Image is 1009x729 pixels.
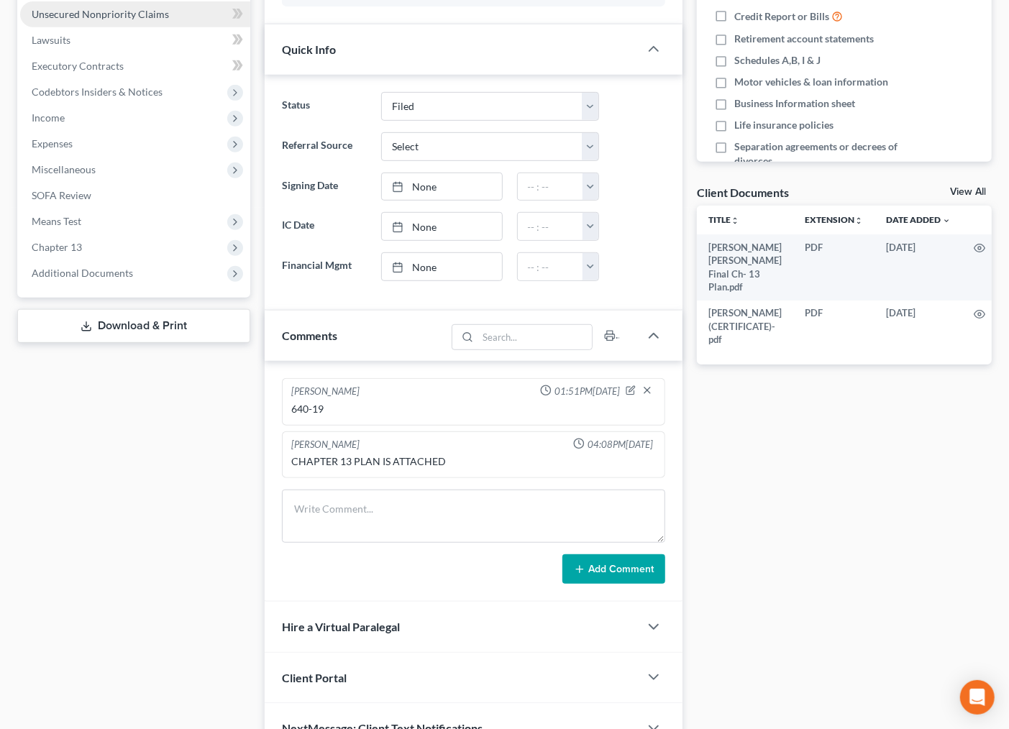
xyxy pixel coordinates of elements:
span: Expenses [32,137,73,150]
i: unfold_more [731,216,739,225]
td: [DATE] [875,301,962,353]
span: Means Test [32,215,81,227]
input: Search... [478,325,593,349]
span: Lawsuits [32,34,70,46]
a: Unsecured Nonpriority Claims [20,1,250,27]
label: Referral Source [275,132,374,161]
td: PDF [793,234,875,301]
span: Separation agreements or decrees of divorces [734,139,905,168]
td: [DATE] [875,234,962,301]
a: Executory Contracts [20,53,250,79]
span: Additional Documents [32,267,133,279]
input: -- : -- [518,173,584,201]
span: Miscellaneous [32,163,96,175]
div: [PERSON_NAME] [291,438,360,451]
span: Motor vehicles & loan information [734,75,888,89]
span: Income [32,111,65,124]
span: Hire a Virtual Paralegal [282,620,400,633]
span: Unsecured Nonpriority Claims [32,8,169,20]
span: Life insurance policies [734,118,834,132]
div: CHAPTER 13 PLAN IS ATTACHED [291,454,657,469]
input: -- : -- [518,213,584,240]
a: View All [950,187,986,197]
a: None [382,173,501,201]
a: Titleunfold_more [708,214,739,225]
span: Quick Info [282,42,336,56]
a: Lawsuits [20,27,250,53]
i: expand_more [942,216,951,225]
span: Credit Report or Bills [734,9,829,24]
td: [PERSON_NAME] [PERSON_NAME] Final Ch- 13 Plan.pdf [697,234,793,301]
span: Schedules A,B, I & J [734,53,821,68]
div: Open Intercom Messenger [960,680,995,715]
label: Status [275,92,374,121]
span: Business Information sheet [734,96,855,111]
a: None [382,213,501,240]
span: SOFA Review [32,189,91,201]
input: -- : -- [518,253,584,280]
a: Extensionunfold_more [805,214,863,225]
div: 640-19 [291,402,657,416]
span: Comments [282,329,337,342]
i: unfold_more [854,216,863,225]
span: Executory Contracts [32,60,124,72]
span: 01:51PM[DATE] [554,385,620,398]
span: Codebtors Insiders & Notices [32,86,163,98]
span: 04:08PM[DATE] [588,438,653,451]
a: Date Added expand_more [886,214,951,225]
span: Retirement account statements [734,32,874,46]
label: IC Date [275,212,374,241]
button: Add Comment [562,554,665,584]
label: Financial Mgmt [275,252,374,281]
span: Chapter 13 [32,241,82,253]
td: [PERSON_NAME] (CERTIFICATE)-pdf [697,301,793,353]
span: Client Portal [282,671,347,684]
a: None [382,253,501,280]
a: Download & Print [17,309,250,343]
div: [PERSON_NAME] [291,385,360,399]
label: Signing Date [275,173,374,201]
td: PDF [793,301,875,353]
a: SOFA Review [20,183,250,208]
div: Client Documents [697,185,789,200]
